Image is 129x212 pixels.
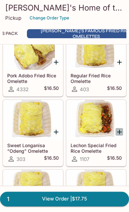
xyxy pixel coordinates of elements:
button: Add Lechon Special Fried Rice Omelette [115,128,123,136]
h5: Lechon Special Fried Rice Omelette [71,143,122,153]
span: 403 [80,86,89,93]
h5: $16.50 [107,155,122,163]
div: Sweet Longanisa “Odeng” Omelette [3,100,63,140]
h5: Sweet Longanisa “Odeng” Omelette [7,143,59,153]
h5: $16.50 [44,85,59,93]
span: 1 [3,195,13,204]
button: Change Order Type [27,13,72,23]
h3: [PERSON_NAME]'s Home of the Finest Filipino Foods [5,3,124,13]
div: Pork Adobo Fried Rice Omelette [3,30,63,70]
button: Add Regular Fried Rice Omelette [115,58,123,66]
h5: Regular Fried Rice Omelette [71,73,122,84]
button: Add Pork Adobo Fried Rice Omelette [52,58,60,66]
a: Lechon Special Fried Rice Omelette1107$16.50 [66,100,126,166]
div: Stuffed Fried Rice Omelette [67,170,126,209]
div: Chicken Adobo Fried Rice Omelette [3,170,63,209]
span: 4332 [16,86,29,93]
h5: $16.50 [44,155,59,163]
h5: $16.50 [107,85,122,93]
h5: Pork Adobo Fried Rice Omelette [7,73,59,84]
span: 303 [16,156,25,162]
p: Pickup [5,15,21,21]
a: Regular Fried Rice Omelette403$16.50 [66,30,126,96]
a: Sweet Longanisa “Odeng” Omelette303$16.50 [3,100,63,166]
button: Add Sweet Longanisa “Odeng” Omelette [52,128,60,136]
div: Regular Fried Rice Omelette [67,30,126,70]
a: Pork Adobo Fried Rice Omelette4332$16.50 [3,30,63,96]
div: Lechon Special Fried Rice Omelette [67,100,126,140]
span: 1107 [80,156,89,162]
